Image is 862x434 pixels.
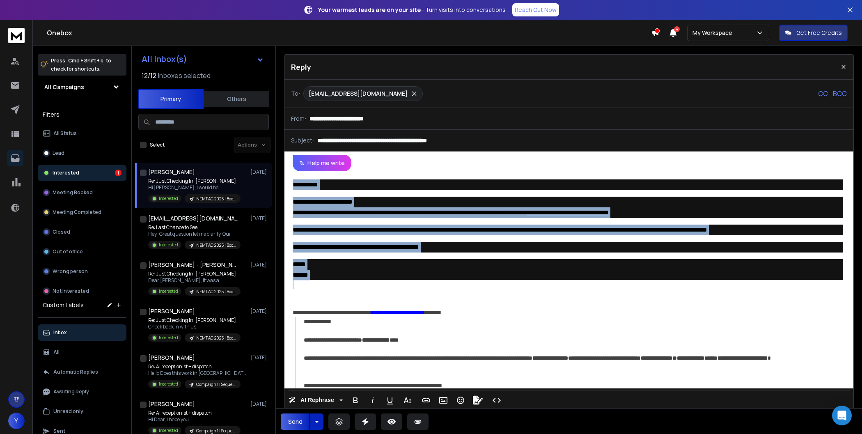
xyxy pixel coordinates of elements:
[148,307,195,315] h1: [PERSON_NAME]
[38,184,126,201] button: Meeting Booked
[159,427,178,434] p: Interested
[142,55,187,63] h1: All Inbox(s)
[515,6,557,14] p: Reach Out Now
[138,89,204,109] button: Primary
[38,283,126,299] button: Not Interested
[299,397,336,404] span: AI Rephrase
[148,410,241,416] p: Re: AI receptionist + dispatch
[818,89,828,99] p: CC
[159,288,178,294] p: Interested
[148,168,195,176] h1: [PERSON_NAME]
[38,403,126,420] button: Unread only
[38,344,126,361] button: All
[833,89,847,99] p: BCC
[158,71,211,80] h3: Inboxes selected
[53,268,88,275] p: Wrong person
[148,363,247,370] p: Re: AI receptionist + dispatch
[291,90,300,98] p: To:
[142,71,156,80] span: 12 / 12
[674,26,680,32] span: 4
[159,381,178,387] p: Interested
[53,229,70,235] p: Closed
[53,150,64,156] p: Lead
[382,392,398,409] button: Underline (⌘U)
[148,354,195,362] h1: [PERSON_NAME]
[436,392,451,409] button: Insert Image (⌘P)
[196,428,236,434] p: Compaign 1 | Sequences
[53,170,79,176] p: Interested
[53,189,93,196] p: Meeting Booked
[38,204,126,220] button: Meeting Completed
[148,317,241,324] p: Re: Just Checking In, [PERSON_NAME]
[204,90,269,108] button: Others
[8,28,25,43] img: logo
[318,6,506,14] p: – Turn visits into conversations
[148,400,195,408] h1: [PERSON_NAME]
[196,242,236,248] p: NEMTAC 2025 | Booth Engagements
[38,224,126,240] button: Closed
[53,349,60,356] p: All
[250,262,269,268] p: [DATE]
[418,392,434,409] button: Insert Link (⌘K)
[196,289,236,295] p: NEMTAC 2025 | Booth Engagements
[148,224,241,231] p: Re: Last Chance to See
[196,196,236,202] p: NEMTAC 2025 | Booth Engagements
[250,308,269,315] p: [DATE]
[293,155,351,171] button: Help me write
[196,335,236,341] p: NEMTAC 2025 | Booth Engagements
[159,195,178,202] p: Interested
[512,3,559,16] a: Reach Out Now
[38,383,126,400] button: Awaiting Reply
[115,170,122,176] div: 1
[309,90,408,98] p: [EMAIL_ADDRESS][DOMAIN_NAME]
[159,335,178,341] p: Interested
[53,209,101,216] p: Meeting Completed
[38,324,126,341] button: Inbox
[250,169,269,175] p: [DATE]
[148,324,241,330] p: Check back in with us
[53,369,98,375] p: Automatic Replies
[291,136,314,145] p: Subject:
[291,61,311,73] p: Reply
[148,231,241,237] p: Hey, Great question let me clarify. Our
[489,392,504,409] button: Code View
[453,392,468,409] button: Emoticons
[281,413,309,430] button: Send
[287,392,344,409] button: AI Rephrase
[67,56,104,65] span: Cmd + Shift + k
[250,215,269,222] p: [DATE]
[38,165,126,181] button: Interested1
[38,263,126,280] button: Wrong person
[250,354,269,361] p: [DATE]
[8,413,25,429] button: Y
[53,408,83,415] p: Unread only
[47,28,651,38] h1: Onebox
[318,6,421,14] strong: Your warmest leads are on your site
[399,392,415,409] button: More Text
[148,277,241,284] p: Dear [PERSON_NAME], It was a
[196,381,236,388] p: Compaign 1 | Sequences
[135,51,271,67] button: All Inbox(s)
[291,115,306,123] p: From:
[43,301,84,309] h3: Custom Labels
[779,25,848,41] button: Get Free Credits
[250,401,269,407] p: [DATE]
[53,388,89,395] p: Awaiting Reply
[53,329,67,336] p: Inbox
[148,178,241,184] p: Re: Just Checking In, [PERSON_NAME]
[44,83,84,91] h1: All Campaigns
[832,406,852,425] div: Open Intercom Messenger
[796,29,842,37] p: Get Free Credits
[38,243,126,260] button: Out of office
[148,214,238,223] h1: [EMAIL_ADDRESS][DOMAIN_NAME]
[38,145,126,161] button: Lead
[150,142,165,148] label: Select
[53,130,77,137] p: All Status
[148,370,247,377] p: Hello Does this work in [GEOGRAPHIC_DATA]
[53,288,89,294] p: Not Interested
[148,184,241,191] p: Hi [PERSON_NAME], I would be
[148,416,241,423] p: Hi Dear, I hope you
[470,392,486,409] button: Signature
